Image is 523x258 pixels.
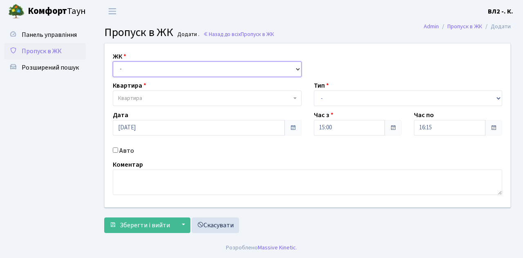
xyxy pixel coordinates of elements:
[104,24,173,41] span: Пропуск в ЖК
[28,5,86,18] span: Таун
[104,217,175,233] button: Зберегти і вийти
[488,7,513,16] a: ВЛ2 -. К.
[258,243,296,252] a: Massive Kinetic
[192,217,239,233] a: Скасувати
[113,110,128,120] label: Дата
[4,43,86,59] a: Пропуск в ЖК
[447,22,482,31] a: Пропуск в ЖК
[113,81,146,91] label: Квартира
[22,30,77,39] span: Панель управління
[314,81,329,91] label: Тип
[119,146,134,156] label: Авто
[176,31,199,38] small: Додати .
[22,47,62,56] span: Пропуск в ЖК
[411,18,523,35] nav: breadcrumb
[226,243,297,252] div: Розроблено .
[314,110,333,120] label: Час з
[113,160,143,170] label: Коментар
[28,5,67,18] b: Комфорт
[4,59,86,76] a: Розширений пошук
[203,30,274,38] a: Назад до всіхПропуск в ЖК
[22,63,79,72] span: Розширений пошук
[414,110,434,120] label: Час по
[102,5,123,18] button: Переключити навігацію
[424,22,439,31] a: Admin
[482,22,511,31] li: Додати
[113,52,126,61] label: ЖК
[4,27,86,43] a: Панель управління
[241,30,274,38] span: Пропуск в ЖК
[118,94,142,102] span: Квартира
[120,221,170,230] span: Зберегти і вийти
[8,3,25,20] img: logo.png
